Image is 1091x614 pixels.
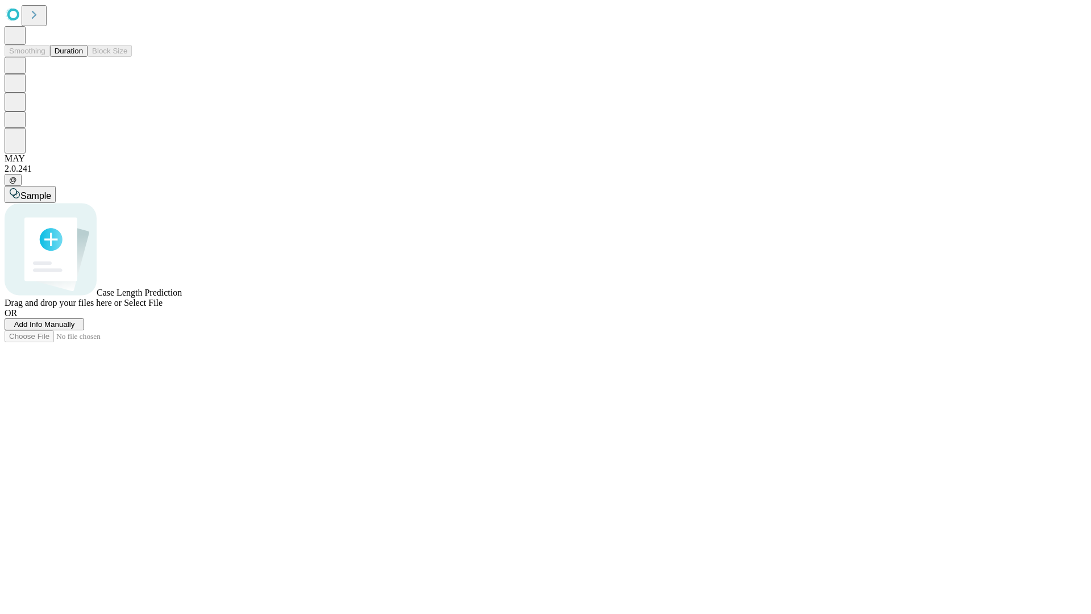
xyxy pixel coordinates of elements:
[9,176,17,184] span: @
[5,45,50,57] button: Smoothing
[5,174,22,186] button: @
[124,298,163,308] span: Select File
[5,153,1086,164] div: MAY
[20,191,51,201] span: Sample
[5,186,56,203] button: Sample
[5,318,84,330] button: Add Info Manually
[5,298,122,308] span: Drag and drop your files here or
[50,45,88,57] button: Duration
[14,320,75,329] span: Add Info Manually
[5,308,17,318] span: OR
[88,45,132,57] button: Block Size
[97,288,182,297] span: Case Length Prediction
[5,164,1086,174] div: 2.0.241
